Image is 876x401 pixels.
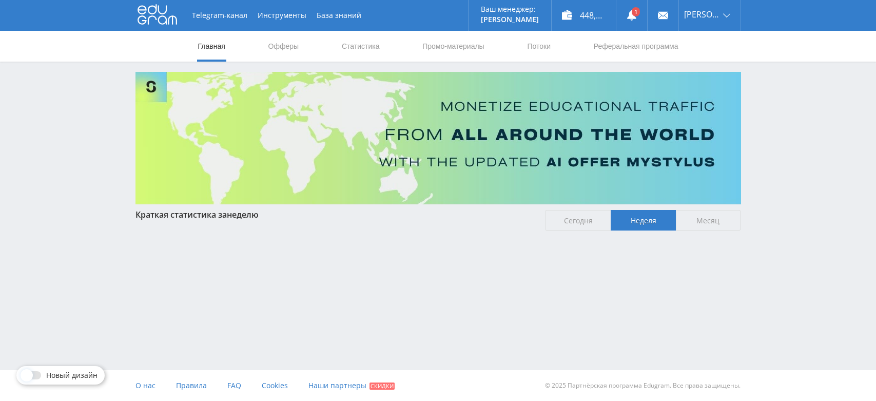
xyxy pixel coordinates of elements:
span: Новый дизайн [46,371,98,379]
a: Cookies [262,370,288,401]
div: © 2025 Партнёрская программа Edugram. Все права защищены. [443,370,741,401]
a: Наши партнеры Скидки [308,370,395,401]
a: Реферальная программа [593,31,679,62]
a: Главная [197,31,226,62]
span: О нас [135,380,155,390]
a: Промо-материалы [421,31,485,62]
a: FAQ [227,370,241,401]
p: [PERSON_NAME] [481,15,539,24]
span: Наши партнеры [308,380,366,390]
a: Статистика [341,31,381,62]
span: FAQ [227,380,241,390]
p: Ваш менеджер: [481,5,539,13]
span: [PERSON_NAME] [684,10,720,18]
a: Офферы [267,31,300,62]
span: Месяц [676,210,741,231]
span: Правила [176,380,207,390]
div: Краткая статистика за [135,210,536,219]
span: Неделя [611,210,676,231]
a: Правила [176,370,207,401]
img: Banner [135,72,741,204]
span: Скидки [369,383,395,390]
span: неделю [227,209,259,220]
a: Потоки [526,31,552,62]
a: О нас [135,370,155,401]
span: Cookies [262,380,288,390]
span: Сегодня [546,210,611,231]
